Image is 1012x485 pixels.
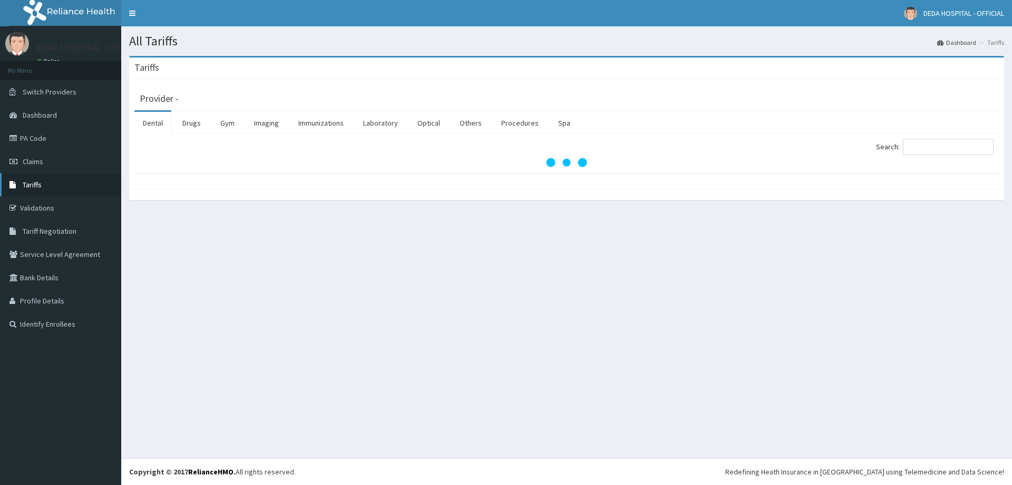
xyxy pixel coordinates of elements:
[212,112,243,134] a: Gym
[246,112,287,134] a: Imaging
[409,112,449,134] a: Optical
[23,226,76,236] span: Tariff Negotiation
[923,8,1004,18] span: DEDA HOSPITAL - OFFICIAL
[451,112,490,134] a: Others
[188,467,233,477] a: RelianceHMO
[23,87,76,97] span: Switch Providers
[546,141,588,184] svg: audio-loading
[937,38,976,47] a: Dashboard
[23,157,43,166] span: Claims
[134,63,159,72] h3: Tariffs
[37,58,62,65] a: Online
[493,112,547,134] a: Procedures
[5,32,29,55] img: User Image
[904,7,917,20] img: User Image
[23,110,57,120] span: Dashboard
[174,112,209,134] a: Drugs
[121,458,1012,485] footer: All rights reserved.
[37,43,145,52] p: DEDA HOSPITAL - OFFICIAL
[977,38,1004,47] li: Tariffs
[134,112,171,134] a: Dental
[355,112,406,134] a: Laboratory
[290,112,352,134] a: Immunizations
[725,467,1004,477] div: Redefining Heath Insurance in [GEOGRAPHIC_DATA] using Telemedicine and Data Science!
[129,34,1004,48] h1: All Tariffs
[876,139,994,155] label: Search:
[140,94,179,103] h3: Provider -
[129,467,236,477] strong: Copyright © 2017 .
[903,139,994,155] input: Search:
[550,112,579,134] a: Spa
[23,180,42,189] span: Tariffs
